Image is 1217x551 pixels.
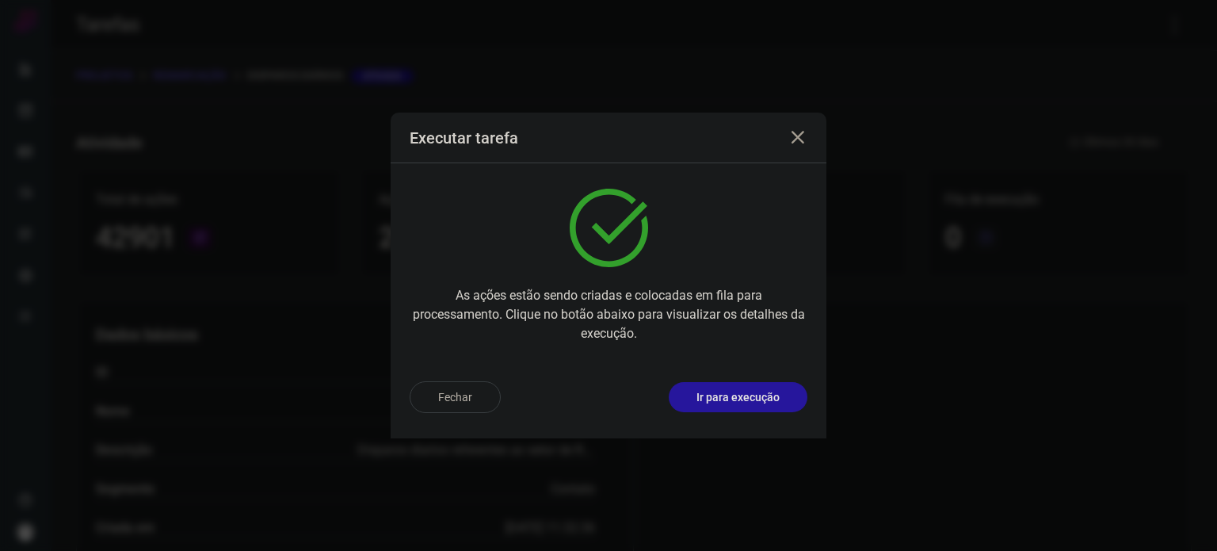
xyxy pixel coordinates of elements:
[410,286,807,343] p: As ações estão sendo criadas e colocadas em fila para processamento. Clique no botão abaixo para ...
[669,382,807,412] button: Ir para execução
[696,389,780,406] p: Ir para execução
[410,381,501,413] button: Fechar
[570,189,648,267] img: verified.svg
[410,128,518,147] h3: Executar tarefa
